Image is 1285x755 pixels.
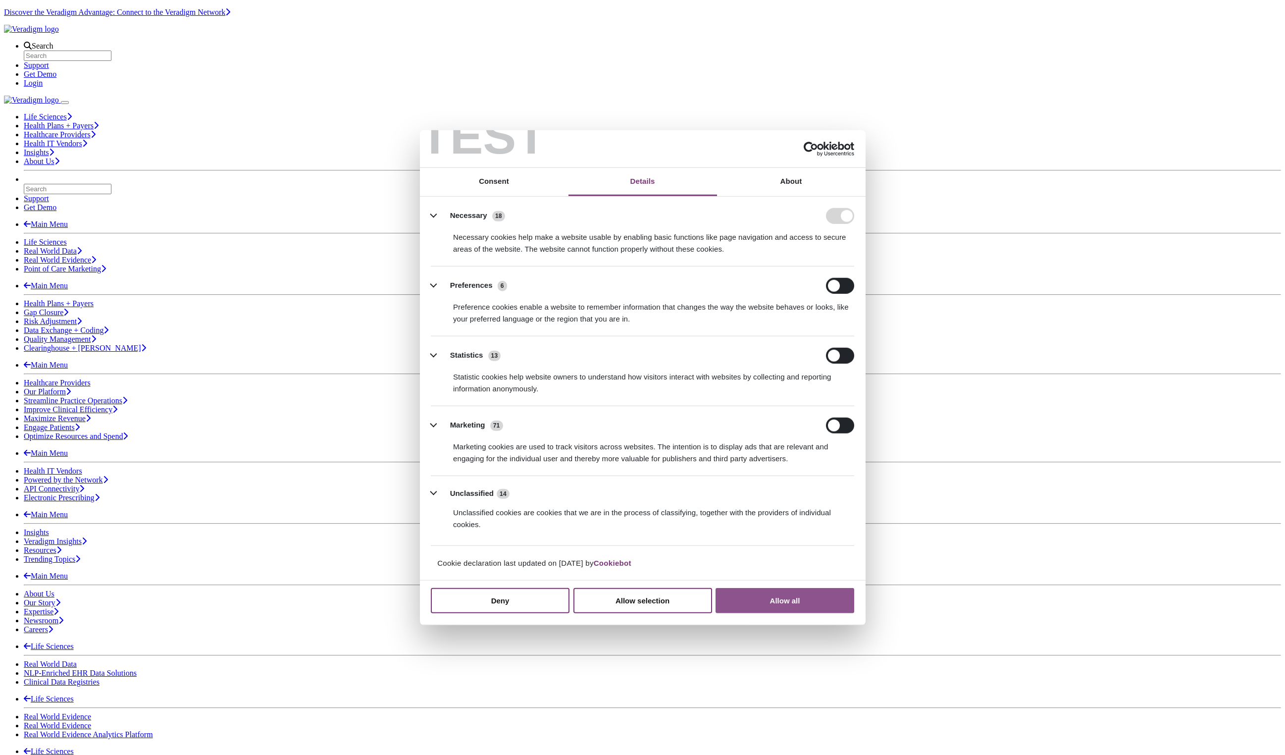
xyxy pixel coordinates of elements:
label: Marketing [450,421,485,429]
img: Veradigm logo [4,96,59,105]
a: Newsroom [24,616,63,625]
a: Clearinghouse + [PERSON_NAME] [24,344,146,352]
span: 13 [488,351,501,361]
div: Statistic cookies help website owners to understand how visitors interact with websites by collec... [431,363,854,394]
a: Data Exchange + Coding [24,326,108,334]
a: Login [24,79,43,87]
input: Search [24,184,111,194]
a: Real World Data [24,247,82,255]
a: Healthcare Providers [24,130,96,139]
a: Point of Care Marketing [24,265,106,273]
a: Real World Data [24,660,77,668]
button: Statistics (13) [431,347,507,363]
a: About [717,168,866,196]
a: Health IT Vendors [24,467,82,475]
a: Main Menu [24,220,68,228]
a: About Us [24,590,54,598]
a: Health Plans + Payers [24,299,94,308]
button: Toggle Navigation Menu [61,101,69,104]
a: Real World Evidence Analytics Platform [24,730,153,739]
a: Main Menu [24,449,68,457]
span: 14 [497,488,510,498]
span: 6 [498,281,507,291]
a: Healthcare Providers [24,378,91,387]
span: 18 [492,211,505,221]
label: Statistics [450,351,483,359]
div: Necessary cookies help make a website usable by enabling basic functions like page navigation and... [431,223,854,255]
button: Deny [431,588,569,613]
a: Electronic Prescribing [24,493,100,502]
a: Life Sciences [24,238,67,246]
a: API Connectivity [24,485,84,493]
a: Main Menu [24,281,68,290]
a: Resources [24,546,61,554]
iframe: Drift Chat Widget [1095,694,1273,743]
a: Expertise [24,607,58,616]
a: Search [24,42,53,50]
a: Improve Clinical Efficiency [24,405,117,414]
a: Main Menu [24,361,68,369]
a: Main Menu [24,572,68,580]
a: Our Story [24,598,60,607]
a: Real World Evidence [24,721,91,730]
a: Risk Adjustment [24,317,82,325]
a: Maximize Revenue [24,414,91,423]
a: Gap Closure [24,308,68,317]
div: Preference cookies enable a website to remember information that changes the way the website beha... [431,293,854,324]
span: 71 [490,421,503,431]
a: Details [568,168,717,196]
a: Engage Patients [24,423,80,431]
a: Support [24,194,49,203]
label: Necessary [450,211,487,219]
button: Necessary (18) [431,208,511,223]
a: Usercentrics Cookiebot - opens in a new window [768,141,854,156]
label: Preferences [450,281,493,289]
a: Veradigm logo [4,96,61,104]
input: Search [24,51,111,61]
a: Real World Evidence [24,256,96,264]
a: Real World Evidence [24,712,91,721]
a: Powered by the Network [24,476,108,484]
a: Life Sciences [24,642,74,650]
div: Cookie declaration last updated on [DATE] by [422,557,863,577]
section: Covid alert [4,8,1281,17]
a: Clinical Data Registries [24,678,100,686]
a: Quality Management [24,335,96,343]
a: Health IT Vendors [24,139,87,148]
a: Insights [24,148,54,157]
button: Allow selection [573,588,712,613]
a: Cookiebot [594,558,631,567]
div: Marketing cookies are used to track visitors across websites. The intention is to display ads tha... [431,433,854,464]
a: Life Sciences [24,112,72,121]
a: Streamline Practice Operations [24,396,127,405]
a: Health Plans + Payers [24,121,99,130]
a: Insights [24,528,49,537]
a: Get Demo [24,70,56,78]
a: Careers [24,625,53,634]
a: Support [24,61,49,69]
a: Discover the Veradigm Advantage: Connect to the Veradigm NetworkLearn More [4,8,230,16]
img: Veradigm logo [4,25,59,34]
a: Veradigm Insights [24,537,87,545]
button: Allow all [716,588,854,613]
a: NLP-Enriched EHR Data Solutions [24,669,137,677]
span: Learn More [225,8,230,16]
a: Get Demo [24,203,56,212]
a: Optimize Resources and Spend [24,432,128,440]
a: About Us [24,157,59,165]
a: Consent [420,168,568,196]
button: Preferences (6) [431,277,513,293]
a: Trending Topics [24,555,80,563]
button: Unclassified (14) [431,487,515,499]
a: Main Menu [24,510,68,519]
a: Veradigm logo [4,25,59,33]
a: Life Sciences [24,695,74,703]
div: Unclassified cookies are cookies that we are in the process of classifying, together with the pro... [431,499,854,531]
a: Our Platform [24,387,71,396]
button: Marketing (71) [431,417,509,433]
